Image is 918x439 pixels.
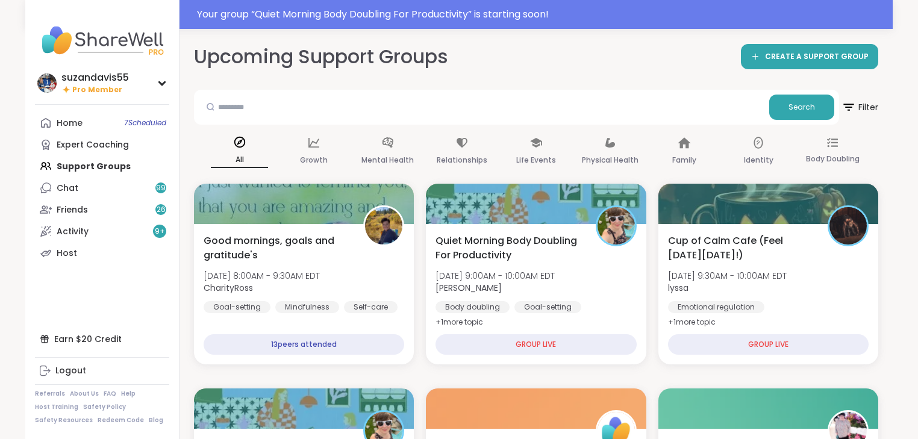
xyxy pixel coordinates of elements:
[436,301,510,313] div: Body doubling
[57,182,78,195] div: Chat
[98,416,144,425] a: Redeem Code
[156,183,166,193] span: 99
[668,334,869,355] div: GROUP LIVE
[35,360,169,382] a: Logout
[300,153,328,167] p: Growth
[361,153,414,167] p: Mental Health
[275,301,339,313] div: Mindfulness
[35,242,169,264] a: Host
[35,416,93,425] a: Safety Resources
[516,153,556,167] p: Life Events
[124,118,166,128] span: 7 Scheduled
[769,95,834,120] button: Search
[672,153,696,167] p: Family
[35,112,169,134] a: Home7Scheduled
[61,71,129,84] div: suzandavis55
[204,301,270,313] div: Goal-setting
[70,390,99,398] a: About Us
[204,234,350,263] span: Good mornings, goals and gratitude's
[35,19,169,61] img: ShareWell Nav Logo
[582,153,639,167] p: Physical Health
[765,52,869,62] span: CREATE A SUPPORT GROUP
[436,334,636,355] div: GROUP LIVE
[668,270,787,282] span: [DATE] 9:30AM - 10:00AM EDT
[598,207,635,244] img: Adrienne_QueenOfTheDawn
[204,282,253,294] b: CharityRoss
[35,177,169,199] a: Chat99
[436,282,502,294] b: [PERSON_NAME]
[72,85,122,95] span: Pro Member
[57,139,129,151] div: Expert Coaching
[35,328,169,350] div: Earn $20 Credit
[83,403,126,411] a: Safety Policy
[436,270,555,282] span: [DATE] 9:00AM - 10:00AM EDT
[57,204,88,216] div: Friends
[155,226,165,237] span: 9 +
[149,416,163,425] a: Blog
[35,220,169,242] a: Activity9+
[365,207,402,244] img: CharityRoss
[104,390,116,398] a: FAQ
[57,117,83,129] div: Home
[57,226,89,238] div: Activity
[204,334,404,355] div: 13 peers attended
[841,93,878,122] span: Filter
[806,152,860,166] p: Body Doubling
[37,73,57,93] img: suzandavis55
[344,301,398,313] div: Self-care
[668,282,688,294] b: lyssa
[35,403,78,411] a: Host Training
[35,199,169,220] a: Friends26
[197,7,885,22] div: Your group “ Quiet Morning Body Doubling For Productivity ” is starting soon!
[437,153,487,167] p: Relationships
[744,153,773,167] p: Identity
[741,44,878,69] a: CREATE A SUPPORT GROUP
[204,270,320,282] span: [DATE] 8:00AM - 9:30AM EDT
[668,301,764,313] div: Emotional regulation
[788,102,815,113] span: Search
[157,205,166,215] span: 26
[57,248,77,260] div: Host
[668,234,814,263] span: Cup of Calm Cafe (Feel [DATE][DATE]!)
[35,390,65,398] a: Referrals
[121,390,136,398] a: Help
[829,207,867,244] img: lyssa
[35,134,169,155] a: Expert Coaching
[841,90,878,125] button: Filter
[211,152,268,168] p: All
[514,301,581,313] div: Goal-setting
[194,43,448,70] h2: Upcoming Support Groups
[436,234,582,263] span: Quiet Morning Body Doubling For Productivity
[55,365,86,377] div: Logout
